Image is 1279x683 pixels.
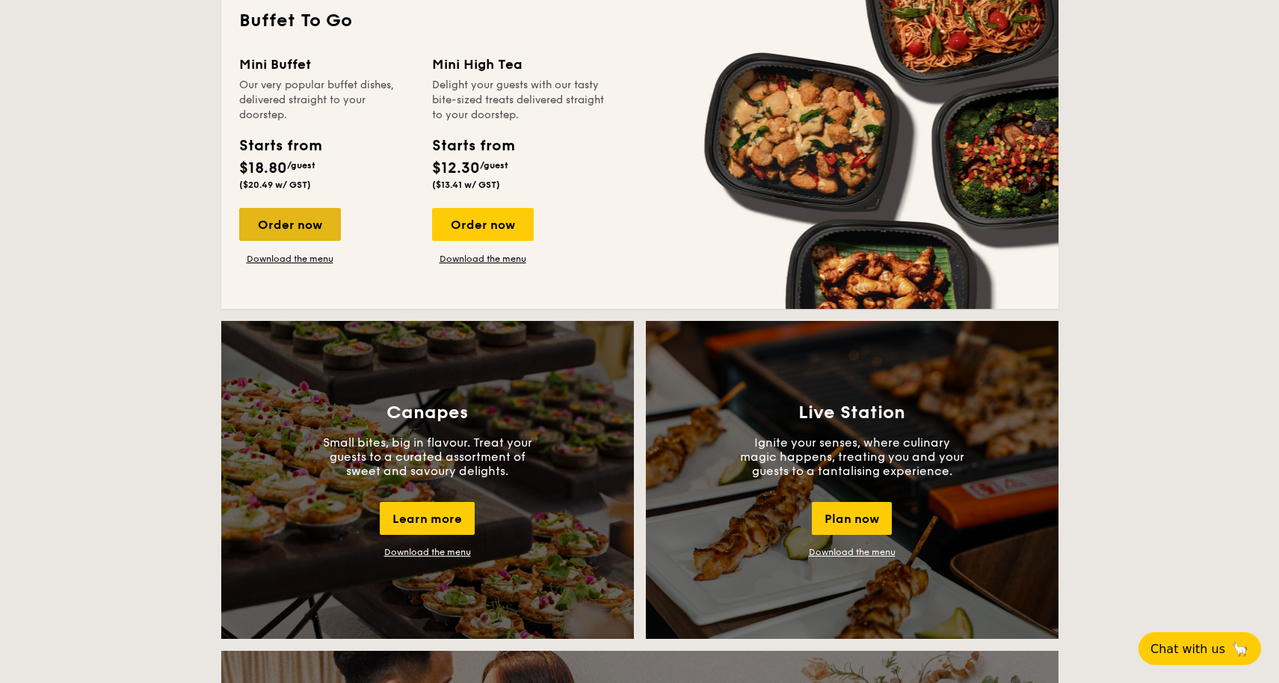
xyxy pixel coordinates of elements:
[386,402,468,423] h3: Canapes
[1231,640,1249,658] span: 🦙
[287,160,315,171] span: /guest
[239,78,414,123] div: Our very popular buffet dishes, delivered straight to your doorstep.
[432,159,480,177] span: $12.30
[239,159,287,177] span: $18.80
[432,78,607,123] div: Delight your guests with our tasty bite-sized treats delivered straight to your doorstep.
[239,253,341,265] a: Download the menu
[480,160,508,171] span: /guest
[315,435,540,478] p: Small bites, big in flavour. Treat your guests to a curated assortment of sweet and savoury delig...
[809,547,896,557] a: Download the menu
[432,180,500,190] span: ($13.41 w/ GST)
[812,502,892,535] div: Plan now
[740,435,964,478] p: Ignite your senses, where culinary magic happens, treating you and your guests to a tantalising e...
[1138,632,1261,665] button: Chat with us🦙
[798,402,905,423] h3: Live Station
[1150,642,1225,656] span: Chat with us
[432,253,534,265] a: Download the menu
[432,135,514,157] div: Starts from
[239,208,341,241] div: Order now
[380,502,475,535] div: Learn more
[239,9,1041,33] h2: Buffet To Go
[384,547,471,557] a: Download the menu
[432,208,534,241] div: Order now
[239,135,321,157] div: Starts from
[239,54,414,75] div: Mini Buffet
[239,180,311,190] span: ($20.49 w/ GST)
[432,54,607,75] div: Mini High Tea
